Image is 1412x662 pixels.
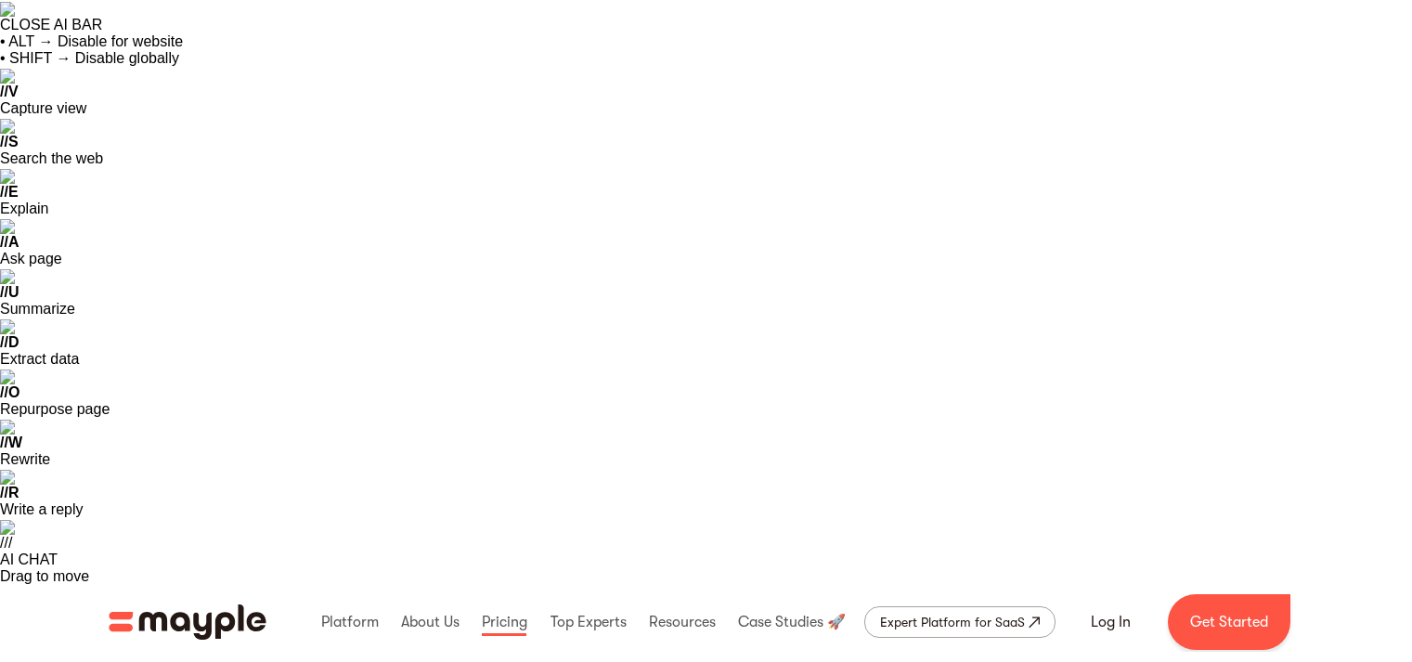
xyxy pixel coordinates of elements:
[546,592,631,652] div: Top Experts
[1168,594,1290,650] a: Get Started
[109,604,266,640] a: home
[109,604,266,640] img: Mayple logo
[644,592,720,652] div: Resources
[864,606,1056,638] a: Expert Platform for SaaS
[317,592,383,652] div: Platform
[477,592,532,652] div: Pricing
[1069,600,1153,644] a: Log In
[396,592,464,652] div: About Us
[880,611,1025,633] div: Expert Platform for SaaS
